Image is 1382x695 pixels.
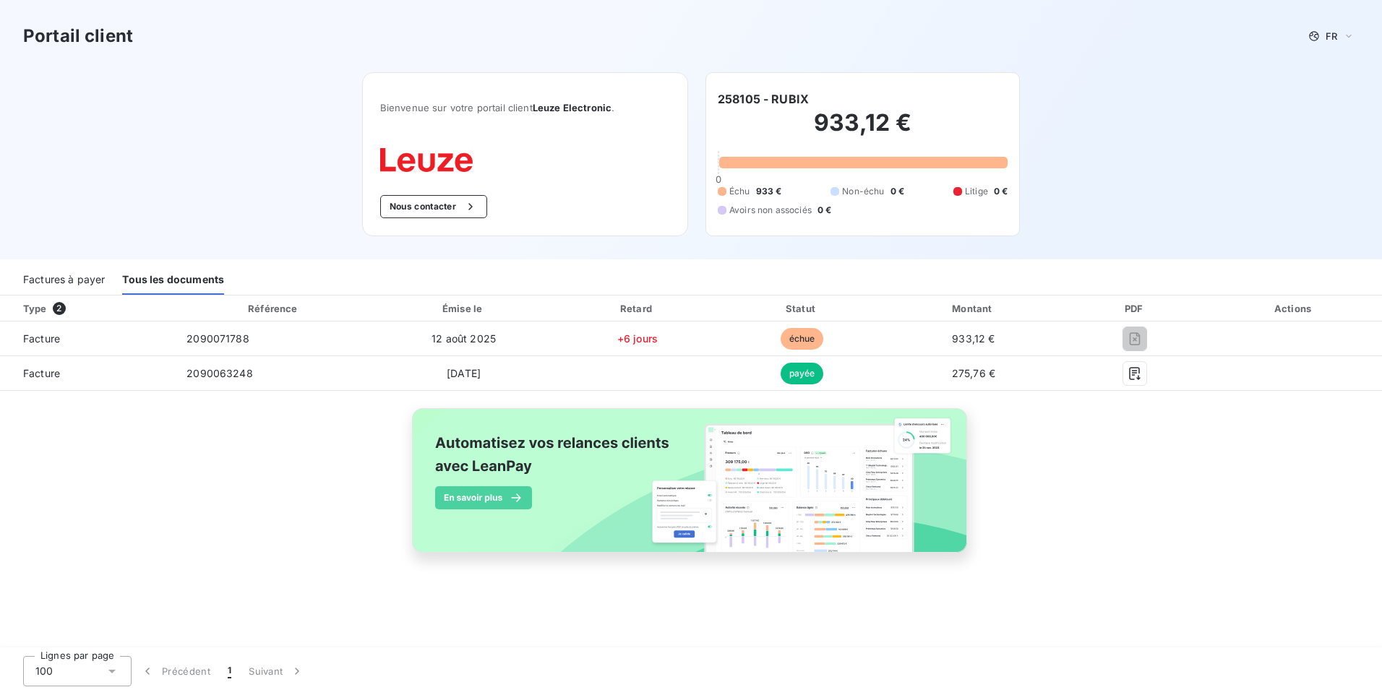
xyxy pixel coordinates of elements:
[376,301,551,316] div: Émise le
[533,102,611,113] span: Leuze Electronic
[1067,301,1203,316] div: PDF
[35,664,53,678] span: 100
[380,195,487,218] button: Nous contacter
[965,185,988,198] span: Litige
[23,23,133,49] h3: Portail client
[447,367,481,379] span: [DATE]
[729,204,812,217] span: Avoirs non associés
[781,328,824,350] span: échue
[1326,30,1337,42] span: FR
[890,185,904,198] span: 0 €
[724,301,880,316] div: Statut
[729,185,750,198] span: Échu
[186,332,249,345] span: 2090071788
[186,367,253,379] span: 2090063248
[842,185,884,198] span: Non-échu
[12,366,163,381] span: Facture
[952,367,995,379] span: 275,76 €
[14,301,172,316] div: Type
[994,185,1008,198] span: 0 €
[886,301,1061,316] div: Montant
[1209,301,1379,316] div: Actions
[781,363,824,384] span: payée
[240,656,313,686] button: Suivant
[952,332,995,345] span: 933,12 €
[617,332,658,345] span: +6 jours
[399,400,983,577] img: banner
[817,204,831,217] span: 0 €
[12,332,163,346] span: Facture
[122,264,224,295] div: Tous les documents
[718,108,1008,152] h2: 933,12 €
[53,302,66,315] span: 2
[557,301,718,316] div: Retard
[380,148,473,172] img: Company logo
[219,656,240,686] button: 1
[380,102,670,113] span: Bienvenue sur votre portail client .
[228,664,231,678] span: 1
[716,173,721,185] span: 0
[432,332,496,345] span: 12 août 2025
[132,656,219,686] button: Précédent
[23,264,105,295] div: Factures à payer
[248,303,297,314] div: Référence
[718,90,809,108] h6: 258105 - RUBIX
[756,185,782,198] span: 933 €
